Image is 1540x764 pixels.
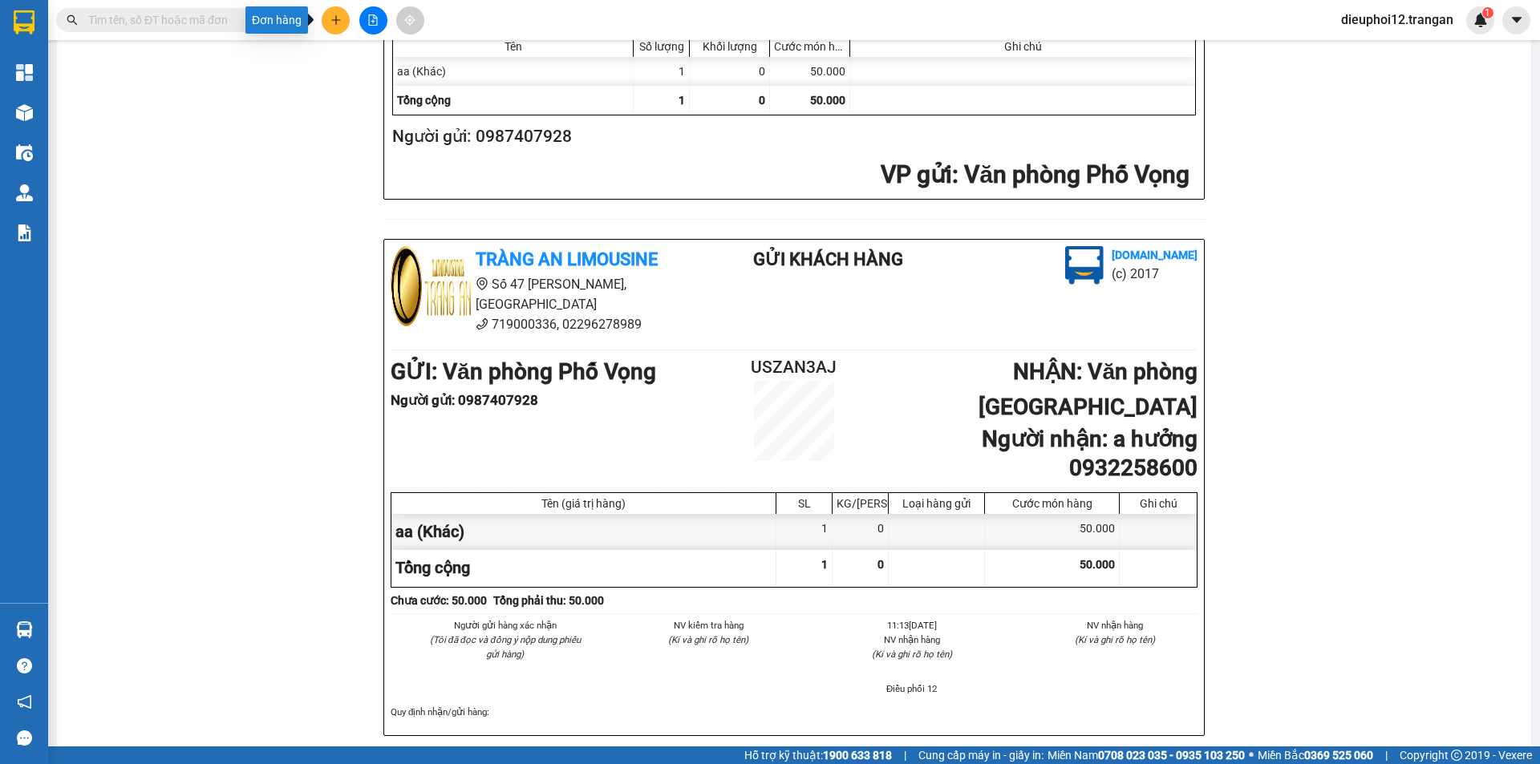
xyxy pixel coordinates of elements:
input: Tìm tên, số ĐT hoặc mã đơn [88,11,278,29]
div: KG/[PERSON_NAME] [837,497,884,510]
div: Tên [397,40,629,53]
b: GỬI : Văn phòng Phố Vọng [391,358,656,385]
div: 1 [634,57,690,86]
span: Cung cấp máy in - giấy in: [918,746,1044,764]
span: | [904,746,906,764]
span: 1 [1485,7,1490,18]
span: dieuphoi12.trangan [1328,10,1466,30]
div: Ghi chú [1124,497,1193,510]
div: Khối lượng [694,40,765,53]
div: 50.000 [770,57,850,86]
div: aa (Khác) [391,514,776,550]
span: phone [476,317,488,330]
i: (Tôi đã đọc và đồng ý nộp dung phiếu gửi hàng) [430,634,581,660]
span: Miền Nam [1048,746,1245,764]
span: 50.000 [810,94,845,107]
img: logo.jpg [391,246,471,326]
h2: : Văn phòng Phố Vọng [392,159,1189,192]
div: 0 [690,57,770,86]
strong: 1900 633 818 [823,749,892,762]
b: [DOMAIN_NAME] [1112,249,1198,261]
div: 50.000 [985,514,1120,550]
span: ⚪️ [1249,752,1254,758]
img: dashboard-icon [16,64,33,81]
span: message [17,730,32,746]
li: NV nhận hàng [1033,618,1198,633]
li: Người gửi hàng xác nhận [423,618,588,633]
span: 1 [821,558,828,571]
i: (Kí và ghi rõ họ tên) [668,634,748,645]
span: Tổng cộng [395,558,470,577]
div: Số lượng [638,40,685,53]
div: 0 [833,514,889,550]
span: plus [330,14,342,26]
button: plus [322,6,350,34]
b: NHẬN : Văn phòng [GEOGRAPHIC_DATA] [979,358,1198,420]
b: Người gửi : 0987407928 [391,392,538,408]
img: warehouse-icon [16,144,33,161]
div: 1 [776,514,833,550]
img: logo-vxr [14,10,34,34]
b: Chưa cước : 50.000 [391,594,487,607]
span: 1 [679,94,685,107]
strong: 0708 023 035 - 0935 103 250 [1098,749,1245,762]
span: 0 [759,94,765,107]
li: NV nhận hàng [829,633,995,647]
div: Tên (giá trị hàng) [395,497,772,510]
span: Tổng cộng [397,94,451,107]
b: Người nhận : a hưởng 0932258600 [982,426,1198,481]
button: file-add [359,6,387,34]
span: aim [404,14,415,26]
button: caret-down [1502,6,1530,34]
span: copyright [1451,750,1462,761]
span: | [1385,746,1388,764]
div: Quy định nhận/gửi hàng : [391,705,1198,719]
span: Miền Bắc [1258,746,1373,764]
div: SL [780,497,828,510]
div: Cước món hàng [774,40,845,53]
b: Tràng An Limousine [476,249,658,269]
img: warehouse-icon [16,104,33,121]
h2: USZAN3AJ [727,354,861,381]
img: solution-icon [16,224,33,241]
span: notification [17,694,32,709]
img: logo.jpg [1065,246,1104,285]
i: (Kí và ghi rõ họ tên) [1075,634,1155,645]
img: warehouse-icon [16,184,33,201]
b: Gửi khách hàng [753,249,903,269]
li: Điều phối 12 [829,681,995,696]
li: 719000336, 02296278989 [391,314,689,334]
li: NV kiểm tra hàng [626,618,792,633]
span: search [67,14,78,26]
i: (Kí và ghi rõ họ tên) [872,649,952,660]
li: (c) 2017 [1112,264,1198,284]
b: Tổng phải thu: 50.000 [493,594,604,607]
strong: 0369 525 060 [1304,749,1373,762]
img: warehouse-icon [16,621,33,638]
span: 0 [877,558,884,571]
span: VP gửi [881,160,952,188]
span: environment [476,277,488,290]
div: aa (Khác) [393,57,634,86]
sup: 1 [1482,7,1493,18]
div: Loại hàng gửi [893,497,980,510]
span: file-add [367,14,379,26]
span: question-circle [17,658,32,673]
span: 50.000 [1080,558,1115,571]
span: Hỗ trợ kỹ thuật: [744,746,892,764]
img: icon-new-feature [1473,13,1488,27]
h2: Người gửi: 0987407928 [392,123,1189,150]
li: Số 47 [PERSON_NAME], [GEOGRAPHIC_DATA] [391,274,689,314]
button: aim [396,6,424,34]
li: 11:13[DATE] [829,618,995,633]
div: Đơn hàng [245,6,308,34]
span: caret-down [1510,13,1524,27]
div: Ghi chú [854,40,1191,53]
div: Cước món hàng [989,497,1115,510]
